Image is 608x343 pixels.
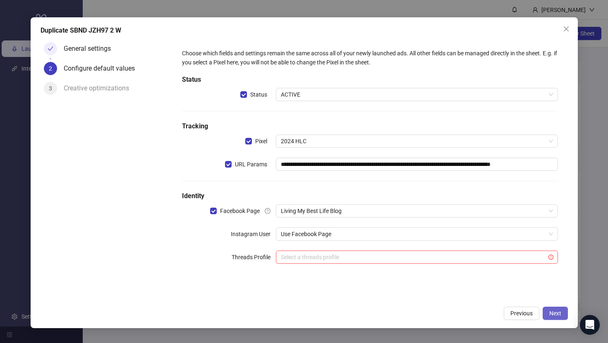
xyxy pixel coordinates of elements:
[281,88,553,101] span: ACTIVE
[217,206,263,215] span: Facebook Page
[41,26,568,35] div: Duplicate SBND JZH97 2 W
[231,227,276,241] label: Instagram User
[49,65,52,72] span: 2
[64,62,141,75] div: Configure default values
[510,310,533,317] span: Previous
[49,85,52,92] span: 3
[563,26,570,32] span: close
[281,135,553,147] span: 2024 HLC
[252,137,270,146] span: Pixel
[182,191,558,201] h5: Identity
[548,255,553,260] span: exclamation-circle
[48,46,53,52] span: check
[549,310,561,317] span: Next
[281,228,553,240] span: Use Facebook Page
[543,307,568,320] button: Next
[580,315,600,335] div: Open Intercom Messenger
[64,42,117,55] div: General settings
[232,251,276,264] label: Threads Profile
[247,90,270,99] span: Status
[232,160,270,169] span: URL Params
[281,205,553,217] span: Living My Best Life Blog
[265,208,270,214] span: question-circle
[182,49,558,67] div: Choose which fields and settings remain the same across all of your newly launched ads. All other...
[182,121,558,131] h5: Tracking
[182,75,558,85] h5: Status
[504,307,539,320] button: Previous
[64,82,136,95] div: Creative optimizations
[560,22,573,35] button: Close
